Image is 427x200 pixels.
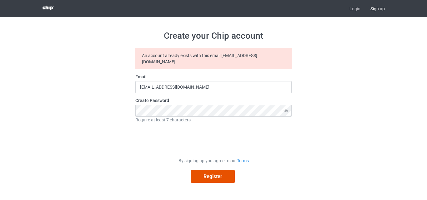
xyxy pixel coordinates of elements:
div: Require at least 7 characters [135,117,292,123]
label: Email [135,74,292,80]
div: By signing up you agree to our [135,158,292,164]
button: Register [191,170,235,183]
iframe: reCAPTCHA [166,127,261,152]
label: Create Password [135,97,292,104]
div: An account already exists with this email [EMAIL_ADDRESS][DOMAIN_NAME] [135,48,292,69]
img: 3d383065fc803cdd16c62507c020ddf8.png [43,6,53,10]
h1: Create your Chip account [135,30,292,41]
a: Terms [237,158,249,163]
